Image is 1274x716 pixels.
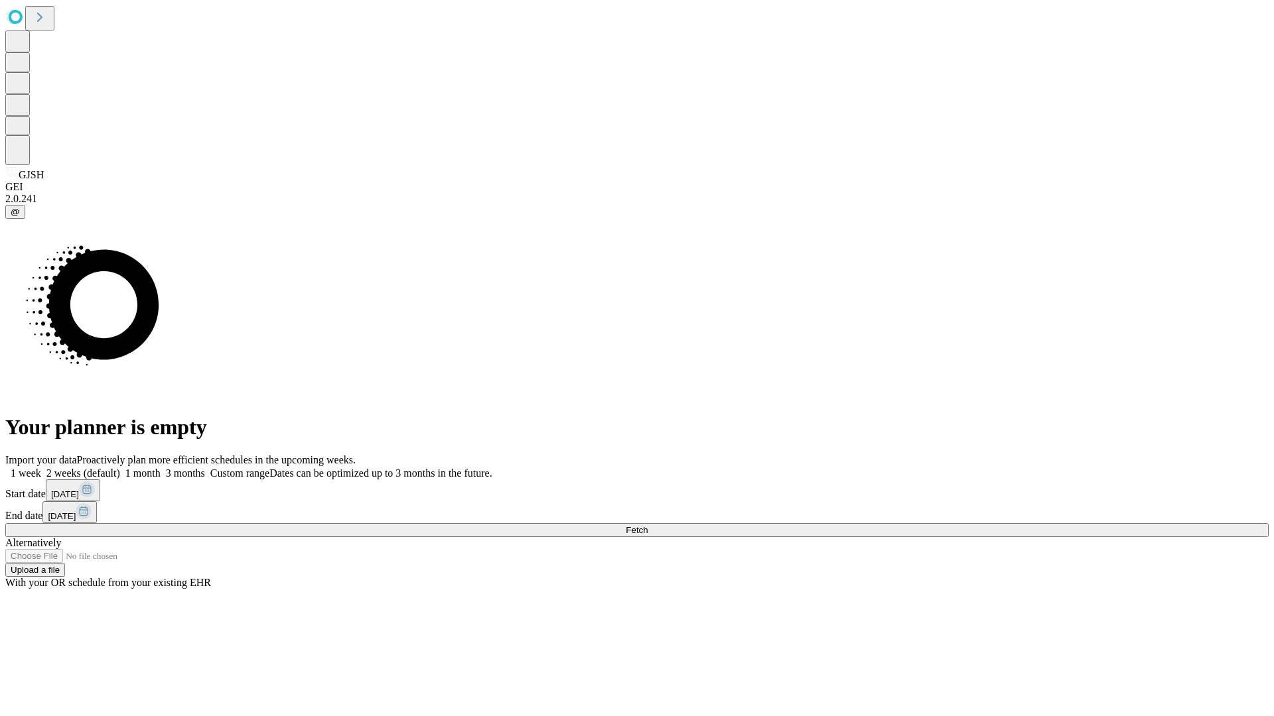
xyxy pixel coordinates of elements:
span: [DATE] [48,511,76,521]
div: Start date [5,479,1269,501]
span: GJSH [19,169,44,180]
button: [DATE] [42,501,97,523]
h1: Your planner is empty [5,415,1269,440]
button: Upload a file [5,563,65,577]
span: 3 months [166,467,205,479]
span: Fetch [626,525,648,535]
span: [DATE] [51,489,79,499]
span: @ [11,207,20,217]
button: Fetch [5,523,1269,537]
button: @ [5,205,25,219]
span: Proactively plan more efficient schedules in the upcoming weeks. [77,454,356,465]
button: [DATE] [46,479,100,501]
div: 2.0.241 [5,193,1269,205]
span: 2 weeks (default) [46,467,120,479]
span: Custom range [210,467,269,479]
span: Import your data [5,454,77,465]
div: End date [5,501,1269,523]
span: 1 month [125,467,161,479]
span: 1 week [11,467,41,479]
span: Dates can be optimized up to 3 months in the future. [269,467,492,479]
span: With your OR schedule from your existing EHR [5,577,211,588]
span: Alternatively [5,537,61,548]
div: GEI [5,181,1269,193]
